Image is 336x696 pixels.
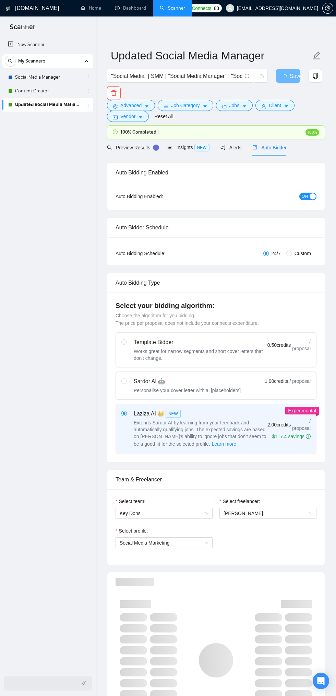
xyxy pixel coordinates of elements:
span: / proposal [292,418,311,432]
span: caret-down [138,115,143,120]
span: 2.00 credits [267,421,291,429]
span: caret-down [203,104,207,109]
label: Select team: [116,498,145,505]
span: 👑 [157,410,164,418]
span: 100% [305,129,319,136]
span: holder [84,88,90,94]
span: user [261,104,266,109]
span: Scanner [4,22,41,36]
span: Key Dons [120,508,208,518]
span: search [107,145,112,150]
span: bars [164,104,168,109]
span: folder [222,104,227,109]
span: loading [281,74,290,80]
span: NEW [166,410,181,418]
a: Updated Social Media Manager [15,98,80,112]
a: New Scanner [8,38,88,52]
button: userClientcaret-down [255,100,295,111]
label: Select freelancer: [219,498,260,505]
div: Open Intercom Messenger [313,673,329,689]
span: 0.50 credits [267,341,291,349]
button: barsJob Categorycaret-down [158,100,213,111]
span: holder [84,75,90,80]
span: setting [323,5,333,11]
span: user [228,6,232,11]
input: Search Freelance Jobs... [111,72,242,80]
div: Works great for narrow segments and short cover letters that don't change. [134,348,267,362]
span: Extends Sardor AI by learning from your feedback and automatically qualifying jobs. The expected ... [134,420,266,447]
span: Job Category [171,102,200,109]
span: Auto Bidder [252,145,286,150]
span: Choose the algorithm for you bidding. The price per proposal does not include your connects expen... [116,313,259,326]
span: setting [113,104,118,109]
span: 100% Completed ! [120,128,159,136]
span: NEW [194,144,209,151]
a: dashboardDashboard [115,5,146,11]
div: Auto Bidding Enabled: [116,193,182,200]
button: setting [322,3,333,14]
span: double-left [82,680,88,687]
div: Auto Bidder Schedule [116,218,316,237]
span: search [5,59,15,64]
div: Auto Bidding Enabled [116,163,316,182]
span: Learn more [212,440,236,448]
span: Vendor [120,113,135,120]
button: Laziza AI NEWExtends Sardor AI by learning from your feedback and automatically qualifying jobs. ... [211,440,237,448]
span: edit [312,51,321,60]
span: 83 [214,4,219,12]
span: area-chart [167,145,172,150]
span: Save [290,72,302,80]
span: 1.00 credits [265,377,288,385]
span: robot [252,145,257,150]
h4: Select your bidding algorithm: [116,301,316,310]
span: / proposal [290,378,311,385]
span: [PERSON_NAME] [224,511,263,516]
span: delete [107,90,120,96]
span: Alerts [220,145,242,150]
div: Auto Bidding Schedule: [116,250,182,257]
span: ON [302,193,308,200]
span: holder [84,102,90,107]
span: My Scanners [18,54,45,68]
button: delete [107,86,121,100]
div: Laziza AI [134,410,267,418]
button: Save [276,69,301,83]
button: copy [309,69,322,83]
span: / proposal [292,338,311,352]
span: Advanced [120,102,142,109]
span: Insights [167,145,209,150]
div: Tooltip anchor [153,145,159,151]
a: Reset All [154,113,173,120]
a: homeHome [81,5,101,11]
div: $117.4 savings [272,433,311,440]
div: Personalise your cover letter with ai [placeholders] [134,387,241,394]
button: search [5,56,16,67]
span: Connects: [192,4,212,12]
span: copy [309,73,322,79]
span: Custom [292,250,314,257]
div: Template Bidder [134,338,267,346]
span: info-circle [245,74,249,78]
li: New Scanner [2,38,93,52]
span: 24/7 [269,250,284,257]
span: Client [269,102,281,109]
a: Content Creator [15,84,80,98]
div: Team & Freelancer [116,470,316,489]
span: Preview Results [107,145,156,150]
span: notification [220,145,225,150]
li: My Scanners [2,54,93,112]
button: idcardVendorcaret-down [107,111,149,122]
a: setting [322,5,333,11]
span: check-circle [113,129,118,134]
img: logo [6,3,11,14]
span: Select profile: [119,527,148,535]
span: Experimental [288,408,316,413]
span: caret-down [242,104,247,109]
button: settingAdvancedcaret-down [107,100,155,111]
a: Social Media Manager [15,70,80,84]
a: searchScanner [160,5,185,11]
span: info-circle [306,434,311,439]
span: Jobs [229,102,240,109]
span: idcard [113,115,118,120]
div: Sardor AI 🤖 [134,377,241,386]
